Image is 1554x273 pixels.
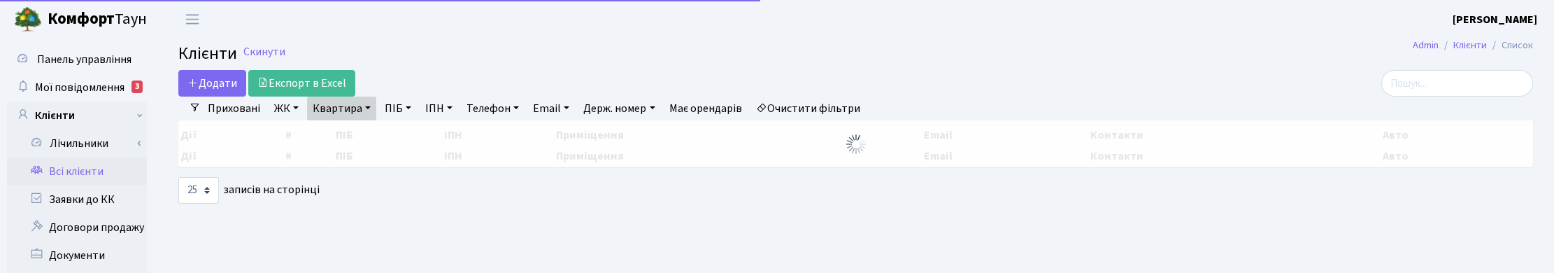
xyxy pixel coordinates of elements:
[1453,11,1537,28] a: [PERSON_NAME]
[1381,70,1533,97] input: Пошук...
[7,45,147,73] a: Панель управління
[269,97,304,120] a: ЖК
[131,80,143,93] div: 3
[35,80,124,95] span: Мої повідомлення
[7,241,147,269] a: Документи
[16,129,147,157] a: Лічильники
[7,185,147,213] a: Заявки до КК
[202,97,266,120] a: Приховані
[1453,38,1487,52] a: Клієнти
[664,97,748,120] a: Має орендарів
[178,177,219,204] select: записів на сторінці
[461,97,525,120] a: Телефон
[1392,31,1554,60] nav: breadcrumb
[7,213,147,241] a: Договори продажу
[420,97,458,120] a: ІПН
[1453,12,1537,27] b: [PERSON_NAME]
[1413,38,1439,52] a: Admin
[243,45,285,59] a: Скинути
[7,101,147,129] a: Клієнти
[37,52,131,67] span: Панель управління
[750,97,866,120] a: Очистити фільтри
[175,8,210,31] button: Переключити навігацію
[7,73,147,101] a: Мої повідомлення3
[48,8,115,30] b: Комфорт
[187,76,237,91] span: Додати
[527,97,575,120] a: Email
[845,133,867,155] img: Обробка...
[578,97,660,120] a: Держ. номер
[48,8,147,31] span: Таун
[178,41,237,66] span: Клієнти
[178,177,320,204] label: записів на сторінці
[379,97,417,120] a: ПІБ
[1487,38,1533,53] li: Список
[178,70,246,97] a: Додати
[248,70,355,97] a: Експорт в Excel
[307,97,376,120] a: Квартира
[14,6,42,34] img: logo.png
[7,157,147,185] a: Всі клієнти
